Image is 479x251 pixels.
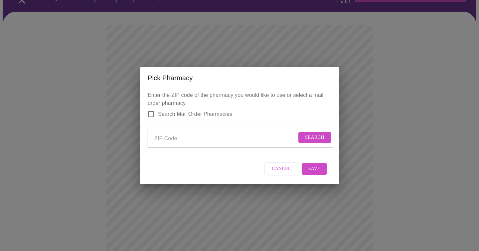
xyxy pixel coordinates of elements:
button: Cancel [264,162,298,175]
h2: Pick Pharmacy [148,73,331,83]
input: Send a message to your care team [154,133,297,144]
span: Save [308,165,320,173]
span: Cancel [272,165,291,173]
button: Search [298,132,331,143]
button: Save [302,163,327,175]
span: Search Mail Order Pharmacies [158,110,232,118]
span: Search [305,133,324,142]
p: Enter the ZIP code of the pharmacy you would like to use or select a mail order pharmacy. [148,91,331,153]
